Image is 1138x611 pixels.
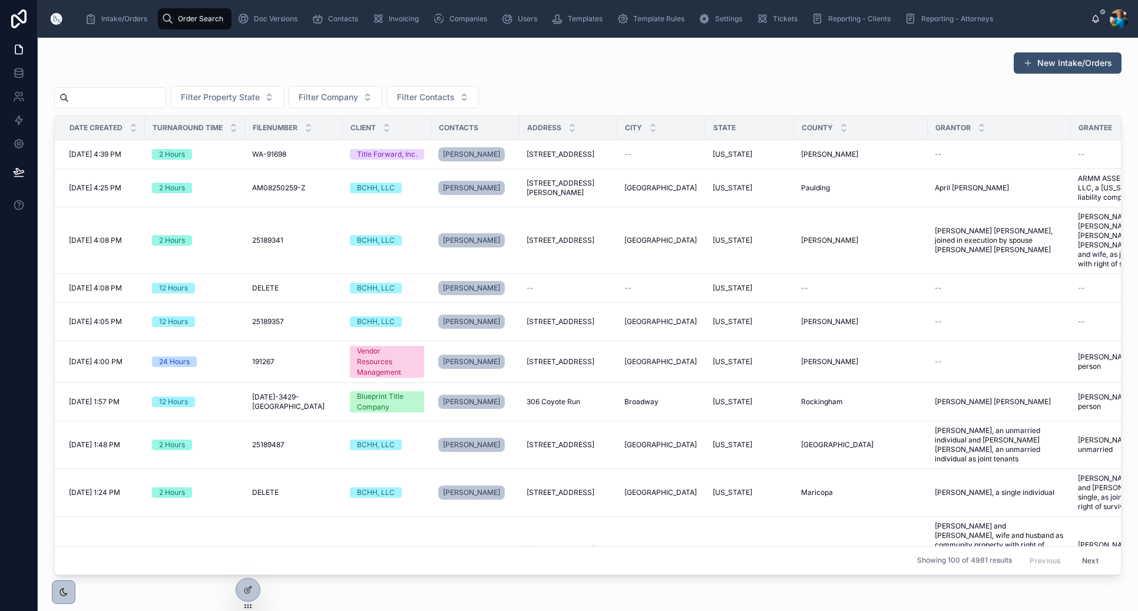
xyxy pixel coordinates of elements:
[159,356,190,367] div: 24 Hours
[252,150,286,159] span: WA-91698
[1079,123,1112,133] span: Grantee
[713,317,752,326] span: [US_STATE]
[389,14,419,24] span: Invoicing
[438,438,505,452] a: [PERSON_NAME]
[801,357,858,366] span: [PERSON_NAME]
[624,183,699,193] a: [GEOGRAPHIC_DATA]
[350,346,424,378] a: Vendor Resources Management
[713,440,787,450] a: [US_STATE]
[713,357,752,366] span: [US_STATE]
[69,397,138,407] a: [DATE] 1:57 PM
[801,150,858,159] span: [PERSON_NAME]
[935,283,942,293] span: --
[308,8,366,29] a: Contacts
[69,357,123,366] span: [DATE] 4:00 PM
[443,150,500,159] span: [PERSON_NAME]
[438,395,505,409] a: [PERSON_NAME]
[443,236,500,245] span: [PERSON_NAME]
[548,8,611,29] a: Templates
[252,183,336,193] a: AM08250259-Z
[438,179,512,197] a: [PERSON_NAME]
[935,150,1064,159] a: --
[624,317,699,326] a: [GEOGRAPHIC_DATA]
[624,283,631,293] span: --
[498,8,545,29] a: Users
[527,179,610,197] span: [STREET_ADDRESS][PERSON_NAME]
[935,150,942,159] span: --
[801,283,921,293] a: --
[808,8,899,29] a: Reporting - Clients
[527,236,610,245] a: [STREET_ADDRESS]
[613,8,693,29] a: Template Rules
[1078,317,1085,326] span: --
[443,440,500,450] span: [PERSON_NAME]
[901,8,1001,29] a: Reporting - Attorneys
[624,283,699,293] a: --
[527,488,610,497] a: [STREET_ADDRESS]
[328,14,358,24] span: Contacts
[713,440,752,450] span: [US_STATE]
[438,392,512,411] a: [PERSON_NAME]
[624,357,699,366] a: [GEOGRAPHIC_DATA]
[624,236,697,245] span: [GEOGRAPHIC_DATA]
[289,86,382,108] button: Select Button
[624,488,699,497] a: [GEOGRAPHIC_DATA]
[624,440,697,450] span: [GEOGRAPHIC_DATA]
[438,279,512,298] a: [PERSON_NAME]
[713,236,787,245] a: [US_STATE]
[357,440,395,450] div: BCHH, LLC
[152,283,238,293] a: 12 Hours
[624,488,697,497] span: [GEOGRAPHIC_DATA]
[252,392,336,411] a: [DATE]-3429-[GEOGRAPHIC_DATA]
[713,183,787,193] a: [US_STATE]
[713,488,787,497] a: [US_STATE]
[527,397,580,407] span: 306 Coyote Run
[527,150,594,159] span: [STREET_ADDRESS]
[801,236,921,245] a: [PERSON_NAME]
[935,357,942,366] span: --
[159,487,185,498] div: 2 Hours
[350,440,424,450] a: BCHH, LLC
[624,150,631,159] span: --
[917,556,1012,565] span: Showing 100 of 4981 results
[935,426,1064,464] span: [PERSON_NAME], an unmarried individual and [PERSON_NAME] [PERSON_NAME], an unmarried individual a...
[159,440,185,450] div: 2 Hours
[152,487,238,498] a: 2 Hours
[252,283,336,293] a: DELETE
[801,183,830,193] span: Paulding
[69,317,122,326] span: [DATE] 4:05 PM
[252,283,279,293] span: DELETE
[715,14,742,24] span: Settings
[935,521,1064,587] span: [PERSON_NAME] and [PERSON_NAME], wife and husband as community property with right of survivorshi...
[713,397,787,407] a: [US_STATE]
[935,317,942,326] span: --
[252,357,274,366] span: 191267
[252,440,336,450] a: 25189487
[75,6,1091,32] div: scrollable content
[1014,52,1122,74] a: New Intake/Orders
[527,357,594,366] span: [STREET_ADDRESS]
[624,150,699,159] a: --
[713,183,752,193] span: [US_STATE]
[568,14,603,24] span: Templates
[152,440,238,450] a: 2 Hours
[527,440,594,450] span: [STREET_ADDRESS]
[801,397,921,407] a: Rockingham
[69,283,138,293] a: [DATE] 4:08 PM
[801,183,921,193] a: Paulding
[357,183,395,193] div: BCHH, LLC
[527,123,561,133] span: Address
[527,488,594,497] span: [STREET_ADDRESS]
[1078,283,1085,293] span: --
[713,357,787,366] a: [US_STATE]
[252,488,336,497] a: DELETE
[438,486,505,500] a: [PERSON_NAME]
[159,316,188,327] div: 12 Hours
[357,391,417,412] div: Blueprint Title Company
[443,357,500,366] span: [PERSON_NAME]
[633,14,684,24] span: Template Rules
[357,487,395,498] div: BCHH, LLC
[252,545,336,564] span: 25187246-[GEOGRAPHIC_DATA]
[713,236,752,245] span: [US_STATE]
